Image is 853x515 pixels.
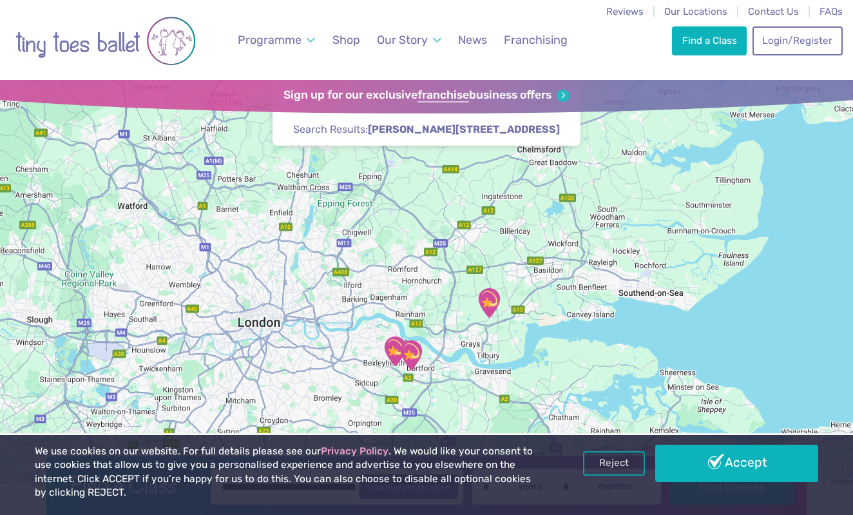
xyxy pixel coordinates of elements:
[395,339,427,371] div: The Mick Jagger Centre
[377,33,428,46] span: Our Story
[498,26,573,55] a: Franchising
[655,445,818,482] a: Accept
[452,26,493,55] a: News
[473,287,505,319] div: Orsett Village Hall
[321,445,388,457] a: Privacy Policy
[371,26,447,55] a: Our Story
[672,26,747,55] a: Find a Class
[368,123,560,135] strong: [PERSON_NAME][STREET_ADDRESS]
[504,33,568,46] span: Franchising
[583,451,645,476] a: Reject
[332,33,360,46] span: Shop
[35,445,544,500] p: We use cookies on our website. For full details please see our . We would like your consent to us...
[606,6,644,17] a: Reviews
[283,88,569,102] a: Sign up for our exclusivefranchisebusiness offers
[417,88,469,102] strong: franchise
[458,33,487,46] span: News
[15,8,196,73] img: tiny toes ballet
[238,33,302,46] span: Programme
[379,335,411,367] div: Hall Place Sports Pavilion
[748,6,799,17] a: Contact Us
[664,6,727,17] a: Our Locations
[327,26,366,55] a: Shop
[752,26,843,55] a: Login/Register
[232,26,321,55] a: Programme
[819,6,843,17] a: FAQs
